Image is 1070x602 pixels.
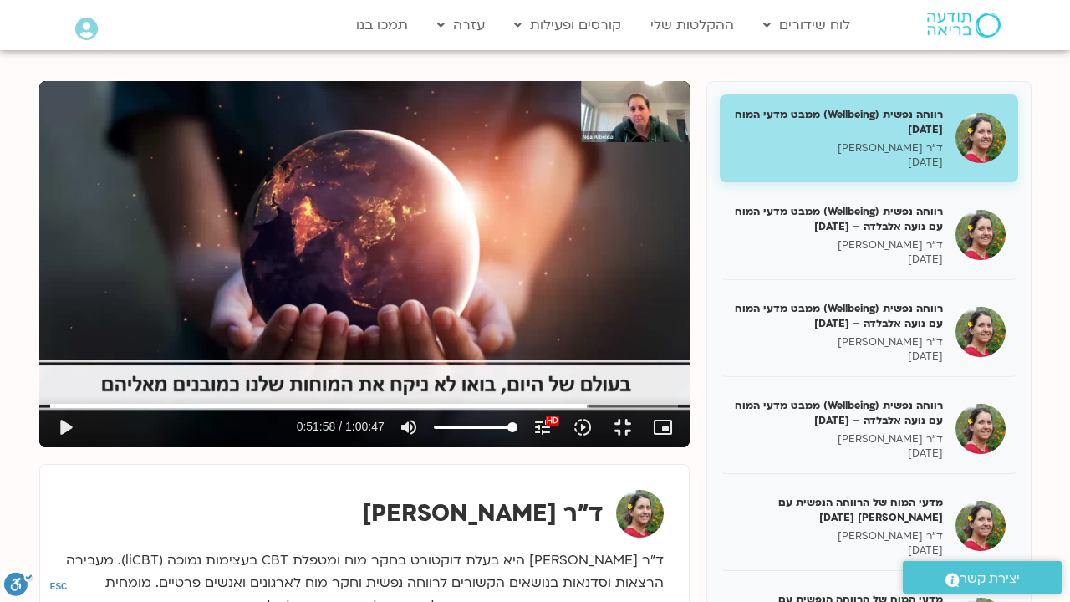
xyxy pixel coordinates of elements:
h5: מדעי המוח של הרווחה הנפשית עם [PERSON_NAME] [DATE] [732,495,943,525]
p: [DATE] [732,156,943,170]
img: רווחה נפשית (Wellbeing) ממבט מדעי המוח 31/01/25 [955,113,1006,163]
span: יצירת קשר [960,568,1020,590]
h5: רווחה נפשית (Wellbeing) ממבט מדעי המוח עם נועה אלבלדה – [DATE] [732,398,943,428]
p: ד"ר [PERSON_NAME] [732,141,943,156]
img: ד"ר נועה אלבלדה [616,490,664,538]
p: [DATE] [732,543,943,558]
img: רווחה נפשית (Wellbeing) ממבט מדעי המוח עם נועה אלבלדה – 14/02/25 [955,307,1006,357]
img: תודעה בריאה [927,13,1001,38]
img: רווחה נפשית (Wellbeing) ממבט מדעי המוח עם נועה אלבלדה – 07/02/25 [955,210,1006,260]
h5: רווחה נפשית (Wellbeing) ממבט מדעי המוח עם נועה אלבלדה – [DATE] [732,204,943,234]
a: ההקלטות שלי [642,9,742,41]
p: [DATE] [732,253,943,267]
p: ד"ר [PERSON_NAME] [732,238,943,253]
img: רווחה נפשית (Wellbeing) ממבט מדעי המוח עם נועה אלבלדה – 21/02/25 [955,404,1006,454]
img: מדעי המוח של הרווחה הנפשית עם נועה אלבלדה 28/02/25 [955,501,1006,551]
p: [DATE] [732,349,943,364]
p: ד"ר [PERSON_NAME] [732,529,943,543]
a: לוח שידורים [755,9,859,41]
p: [DATE] [732,446,943,461]
strong: ד"ר [PERSON_NAME] [362,497,604,529]
a: תמכו בנו [348,9,416,41]
a: קורסים ופעילות [506,9,629,41]
p: ד"ר [PERSON_NAME] [732,432,943,446]
h5: רווחה נפשית (Wellbeing) ממבט מדעי המוח [DATE] [732,107,943,137]
p: ד"ר [PERSON_NAME] [732,335,943,349]
h5: רווחה נפשית (Wellbeing) ממבט מדעי המוח עם נועה אלבלדה – [DATE] [732,301,943,331]
a: עזרה [429,9,493,41]
a: יצירת קשר [903,561,1062,594]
